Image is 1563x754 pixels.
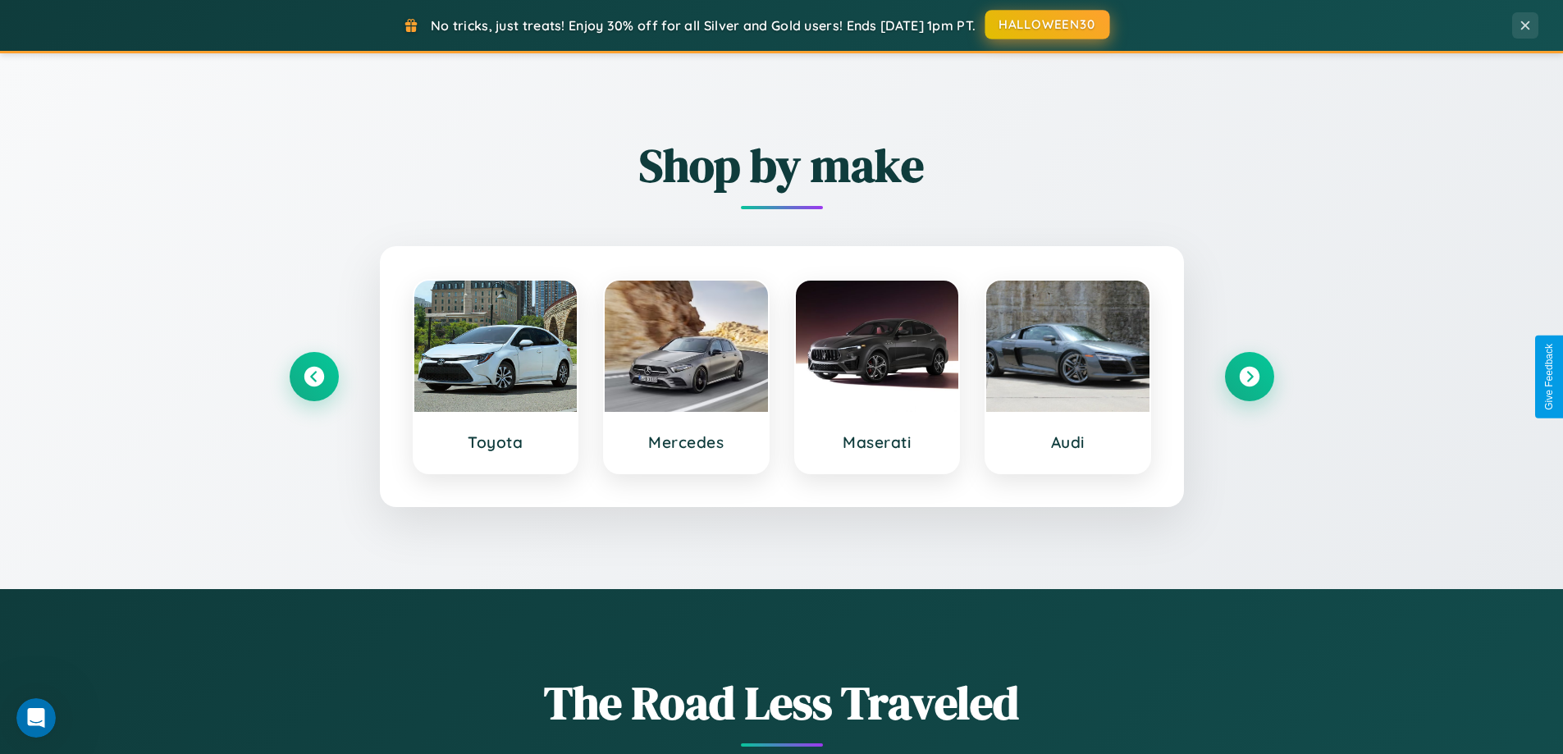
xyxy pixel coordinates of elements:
span: No tricks, just treats! Enjoy 30% off for all Silver and Gold users! Ends [DATE] 1pm PT. [431,17,976,34]
h3: Maserati [812,432,943,452]
h3: Toyota [431,432,561,452]
h2: Shop by make [290,134,1274,197]
h3: Mercedes [621,432,752,452]
h3: Audi [1003,432,1133,452]
h1: The Road Less Traveled [290,671,1274,734]
button: HALLOWEEN30 [985,10,1110,39]
div: Give Feedback [1543,344,1555,410]
iframe: Intercom live chat [16,698,56,738]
